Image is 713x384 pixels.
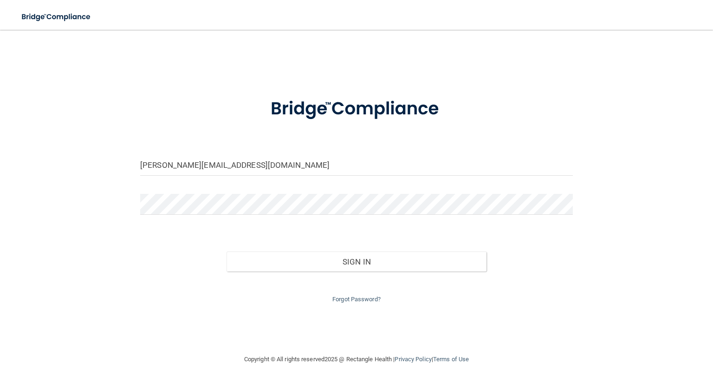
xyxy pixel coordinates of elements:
[14,7,99,26] img: bridge_compliance_login_screen.278c3ca4.svg
[332,296,381,303] a: Forgot Password?
[252,86,461,132] img: bridge_compliance_login_screen.278c3ca4.svg
[433,356,469,363] a: Terms of Use
[140,155,573,176] input: Email
[227,252,486,272] button: Sign In
[395,356,431,363] a: Privacy Policy
[553,318,702,355] iframe: Drift Widget Chat Controller
[187,344,526,374] div: Copyright © All rights reserved 2025 @ Rectangle Health | |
